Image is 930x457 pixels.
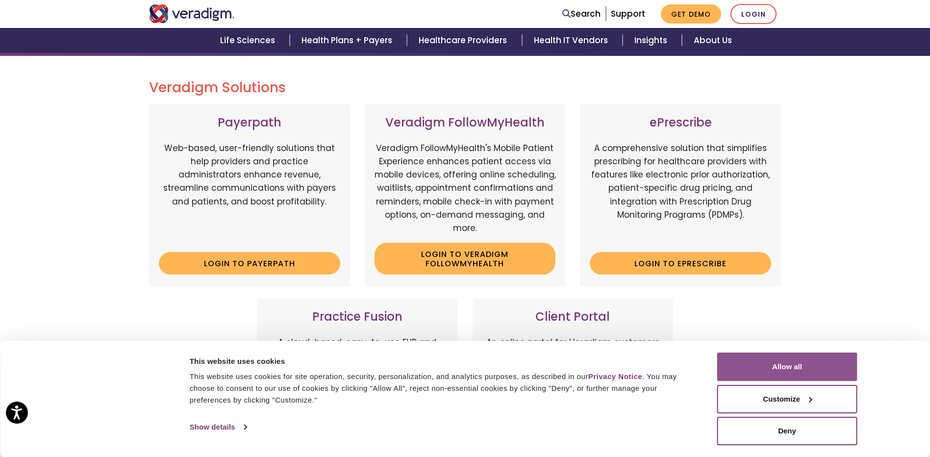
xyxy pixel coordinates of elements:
h3: Client Portal [482,310,664,324]
a: Health Plans + Payers [290,28,407,53]
div: This website uses cookies [190,355,695,367]
a: Login to Veradigm FollowMyHealth [375,243,556,275]
div: This website uses cookies for site operation, security, personalization, and analytics purposes, ... [190,371,695,406]
a: Health IT Vendors [522,28,623,53]
h3: Veradigm FollowMyHealth [375,116,556,130]
a: Healthcare Providers [407,28,522,53]
a: Life Sciences [208,28,290,53]
a: Support [611,8,645,20]
a: Login to Payerpath [159,252,340,275]
a: Insights [623,28,682,53]
img: Veradigm logo [149,4,235,23]
p: An online portal for Veradigm customers to connect with peers, ask questions, share ideas, and st... [482,336,664,416]
button: Customize [717,385,857,413]
a: Privacy Notice [588,372,642,381]
p: Web-based, user-friendly solutions that help providers and practice administrators enhance revenu... [159,142,340,245]
h3: ePrescribe [590,116,771,130]
h2: Veradigm Solutions [149,79,781,96]
a: Search [562,7,601,21]
h3: Practice Fusion [267,310,448,324]
p: A comprehensive solution that simplifies prescribing for healthcare providers with features like ... [590,142,771,245]
button: Allow all [717,353,857,381]
a: About Us [682,28,744,53]
a: Login [730,4,777,24]
p: A cloud-based, easy-to-use EHR and billing services platform tailored for independent practices. ... [267,336,448,416]
p: Veradigm FollowMyHealth's Mobile Patient Experience enhances patient access via mobile devices, o... [375,142,556,235]
a: Login to ePrescribe [590,252,771,275]
button: Deny [717,417,857,445]
a: Show details [190,420,247,434]
h3: Payerpath [159,116,340,130]
a: Get Demo [661,4,721,24]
